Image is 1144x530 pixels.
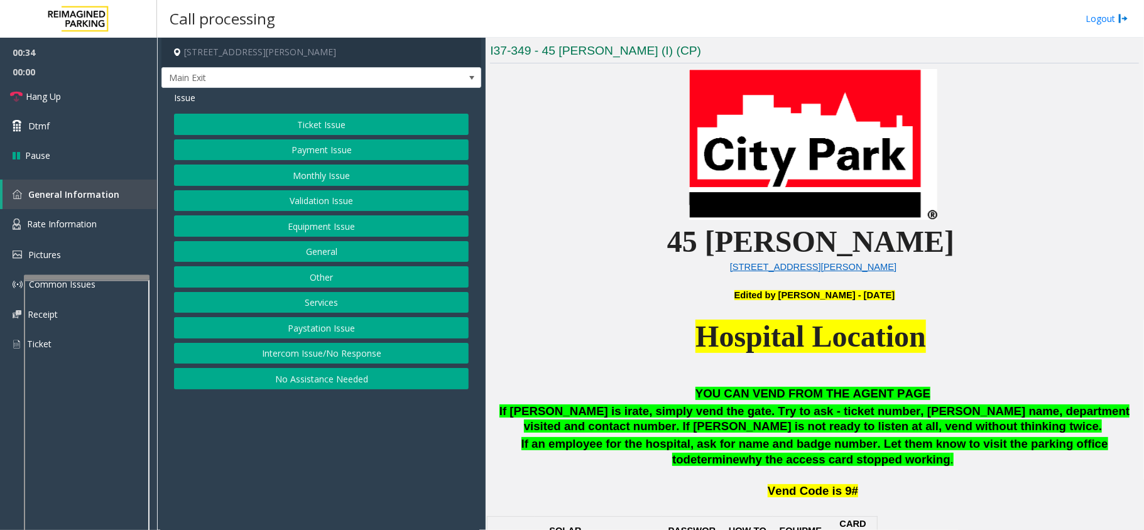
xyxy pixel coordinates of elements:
[163,3,281,34] h3: Call processing
[951,453,954,466] span: .
[174,91,195,104] span: Issue
[28,249,61,261] span: Pictures
[695,387,930,400] span: YOU CAN VEND FROM THE AGENT PAGE
[499,404,1130,433] span: If [PERSON_NAME] is irate, simply vend the gate. Try to ask - ticket number, [PERSON_NAME] name, ...
[161,38,481,67] h4: [STREET_ADDRESS][PERSON_NAME]
[739,453,951,466] span: why the access card stopped working
[13,310,21,318] img: 'icon'
[3,180,157,209] a: General Information
[174,317,469,338] button: Paystation Issue
[13,251,22,259] img: 'icon'
[1118,12,1128,25] img: logout
[28,119,50,132] span: Dtmf
[174,266,469,288] button: Other
[162,68,417,88] span: Main Exit
[27,218,97,230] span: Rate Information
[734,290,895,300] b: Edited by [PERSON_NAME] - [DATE]
[667,225,954,258] span: 45 [PERSON_NAME]
[730,262,897,272] a: [STREET_ADDRESS][PERSON_NAME]
[174,343,469,364] button: Intercom Issue/No Response
[768,484,858,497] span: Vend Code is 9#
[695,320,926,353] span: Hospital Location
[174,139,469,161] button: Payment Issue
[26,90,61,103] span: Hang Up
[174,368,469,389] button: No Assistance Needed
[684,453,739,466] span: determine
[13,279,23,289] img: 'icon'
[1086,12,1128,25] a: Logout
[13,190,22,199] img: 'icon'
[28,188,119,200] span: General Information
[13,219,21,230] img: 'icon'
[25,149,50,162] span: Pause
[521,437,1108,466] span: If an employee for the hospital, ask for name and badge number. Let them know to visit the parkin...
[174,292,469,313] button: Services
[174,114,469,135] button: Ticket Issue
[13,338,21,350] img: 'icon'
[174,215,469,237] button: Equipment Issue
[490,43,1139,63] h3: I37-349 - 45 [PERSON_NAME] (I) (CP)
[174,190,469,212] button: Validation Issue
[174,241,469,262] button: General
[174,165,469,186] button: Monthly Issue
